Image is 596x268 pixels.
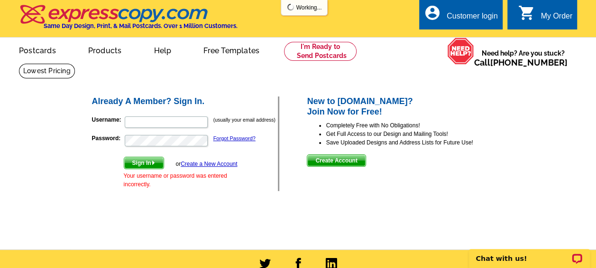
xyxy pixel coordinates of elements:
h2: New to [DOMAIN_NAME]? Join Now for Free! [307,96,505,117]
button: Create Account [307,154,366,167]
span: Create Account [307,155,365,166]
button: Sign In [124,157,164,169]
span: Need help? Are you stuck? [474,48,572,67]
a: Postcards [4,38,71,61]
div: My Order [541,12,572,25]
li: Save Uploaded Designs and Address Lists for Future Use! [326,138,505,147]
a: Forgot Password? [213,135,256,141]
a: Same Day Design, Print, & Mail Postcards. Over 1 Million Customers. [19,11,238,29]
a: Create a New Account [181,161,237,167]
h2: Already A Member? Sign In. [92,96,278,107]
a: [PHONE_NUMBER] [490,57,568,67]
i: account_circle [424,4,441,21]
li: Completely Free with No Obligations! [326,121,505,130]
span: Call [474,57,568,67]
a: account_circle Customer login [424,10,498,22]
label: Username: [92,115,124,124]
a: Products [73,38,137,61]
h4: Same Day Design, Print, & Mail Postcards. Over 1 Million Customers. [44,22,238,29]
div: Customer login [447,12,498,25]
div: Your username or password was entered incorrectly. [124,172,238,189]
span: Sign In [124,157,164,169]
img: button-next-arrow-white.png [151,161,156,165]
a: Free Templates [188,38,275,61]
img: loading... [287,3,294,11]
div: or [175,160,237,168]
img: help [447,38,474,64]
small: (usually your email address) [213,117,275,123]
iframe: LiveChat chat widget [463,238,596,268]
a: shopping_cart My Order [518,10,572,22]
label: Password: [92,134,124,143]
a: Help [138,38,186,61]
i: shopping_cart [518,4,535,21]
li: Get Full Access to our Design and Mailing Tools! [326,130,505,138]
